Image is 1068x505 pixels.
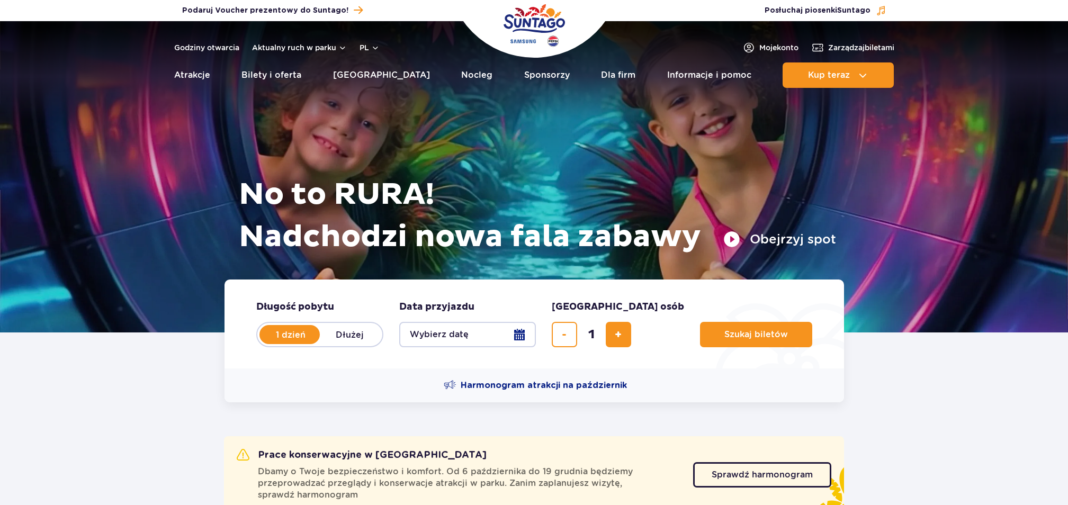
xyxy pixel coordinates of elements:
button: Aktualny ruch w parku [252,43,347,52]
a: Mojekonto [742,41,798,54]
span: Kup teraz [808,70,850,80]
a: Sprawdź harmonogram [693,462,831,488]
span: Zarządzaj biletami [828,42,894,53]
button: Wybierz datę [399,322,536,347]
span: Długość pobytu [256,301,334,313]
a: Zarządzajbiletami [811,41,894,54]
label: Dłużej [320,323,380,346]
a: Nocleg [461,62,492,88]
span: Szukaj biletów [724,330,788,339]
a: Bilety i oferta [241,62,301,88]
span: Suntago [837,7,870,14]
a: Harmonogram atrakcji na październik [444,379,627,392]
a: Atrakcje [174,62,210,88]
h2: Prace konserwacyjne w [GEOGRAPHIC_DATA] [237,449,487,462]
button: Kup teraz [783,62,894,88]
span: Data przyjazdu [399,301,474,313]
button: usuń bilet [552,322,577,347]
button: Posłuchaj piosenkiSuntago [765,5,886,16]
button: Obejrzyj spot [723,231,836,248]
input: liczba biletów [579,322,604,347]
a: Sponsorzy [524,62,570,88]
button: pl [360,42,380,53]
span: Harmonogram atrakcji na październik [461,380,627,391]
button: Szukaj biletów [700,322,812,347]
a: Informacje i pomoc [667,62,751,88]
form: Planowanie wizyty w Park of Poland [225,279,844,368]
button: dodaj bilet [606,322,631,347]
a: [GEOGRAPHIC_DATA] [333,62,430,88]
label: 1 dzień [261,323,321,346]
span: Dbamy o Twoje bezpieczeństwo i komfort. Od 6 października do 19 grudnia będziemy przeprowadzać pr... [258,466,680,501]
h1: No to RURA! Nadchodzi nowa fala zabawy [239,174,836,258]
span: Podaruj Voucher prezentowy do Suntago! [182,5,348,16]
span: Posłuchaj piosenki [765,5,870,16]
a: Podaruj Voucher prezentowy do Suntago! [182,3,363,17]
a: Dla firm [601,62,635,88]
span: Sprawdź harmonogram [712,471,813,479]
span: [GEOGRAPHIC_DATA] osób [552,301,684,313]
span: Moje konto [759,42,798,53]
a: Godziny otwarcia [174,42,239,53]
